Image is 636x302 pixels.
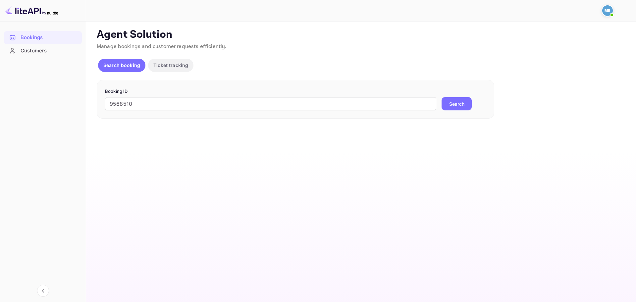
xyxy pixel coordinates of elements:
a: Bookings [4,31,82,43]
p: Ticket tracking [153,62,188,69]
div: Customers [21,47,79,55]
img: LiteAPI logo [5,5,58,16]
p: Search booking [103,62,140,69]
p: Agent Solution [97,28,624,41]
img: Mohcine Belkhir [602,5,613,16]
a: Customers [4,44,82,57]
p: Booking ID [105,88,486,95]
input: Enter Booking ID (e.g., 63782194) [105,97,436,110]
button: Collapse navigation [37,285,49,297]
div: Bookings [4,31,82,44]
button: Search [442,97,472,110]
div: Bookings [21,34,79,41]
span: Manage bookings and customer requests efficiently. [97,43,227,50]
